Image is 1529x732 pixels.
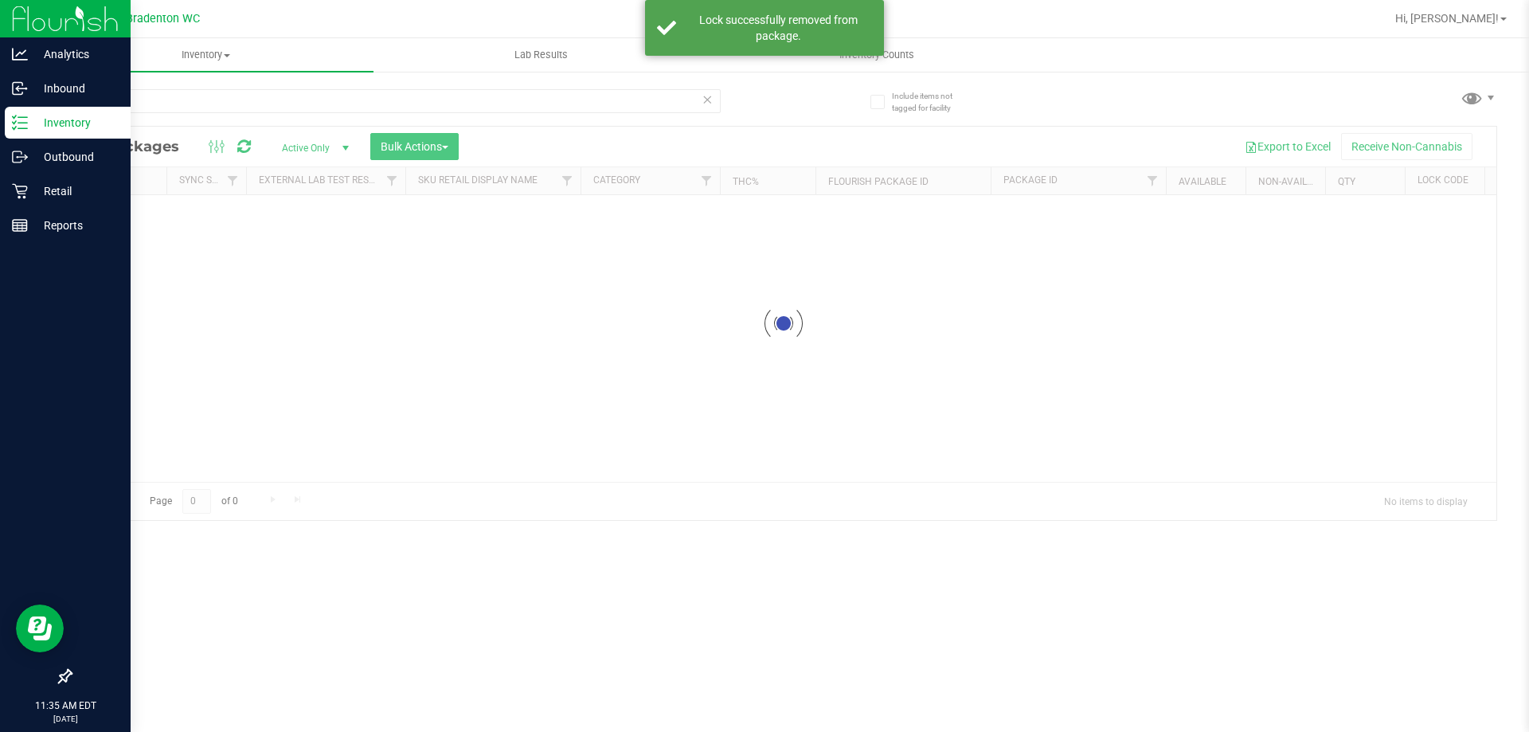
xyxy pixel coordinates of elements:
a: Inventory [38,38,373,72]
span: Lab Results [493,48,589,62]
div: Lock successfully removed from package. [685,12,872,44]
inline-svg: Reports [12,217,28,233]
p: Reports [28,216,123,235]
p: Analytics [28,45,123,64]
p: Outbound [28,147,123,166]
a: Lab Results [373,38,709,72]
inline-svg: Inbound [12,80,28,96]
p: 11:35 AM EDT [7,699,123,713]
span: Inventory [38,48,373,62]
inline-svg: Retail [12,183,28,199]
span: Bradenton WC [126,12,200,25]
inline-svg: Inventory [12,115,28,131]
input: Search Package ID, Item Name, SKU, Lot or Part Number... [70,89,721,113]
span: Clear [702,89,713,110]
p: Retail [28,182,123,201]
p: Inbound [28,79,123,98]
p: Inventory [28,113,123,132]
iframe: Resource center [16,605,64,652]
span: Include items not tagged for facility [892,90,972,114]
inline-svg: Outbound [12,149,28,165]
span: Hi, [PERSON_NAME]! [1395,12,1499,25]
inline-svg: Analytics [12,46,28,62]
p: [DATE] [7,713,123,725]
